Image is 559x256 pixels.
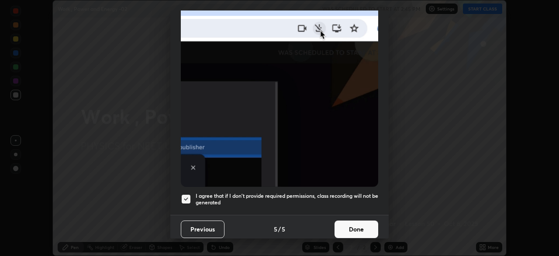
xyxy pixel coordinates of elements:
[282,224,285,234] h4: 5
[196,193,378,206] h5: I agree that if I don't provide required permissions, class recording will not be generated
[278,224,281,234] h4: /
[274,224,277,234] h4: 5
[181,221,224,238] button: Previous
[335,221,378,238] button: Done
